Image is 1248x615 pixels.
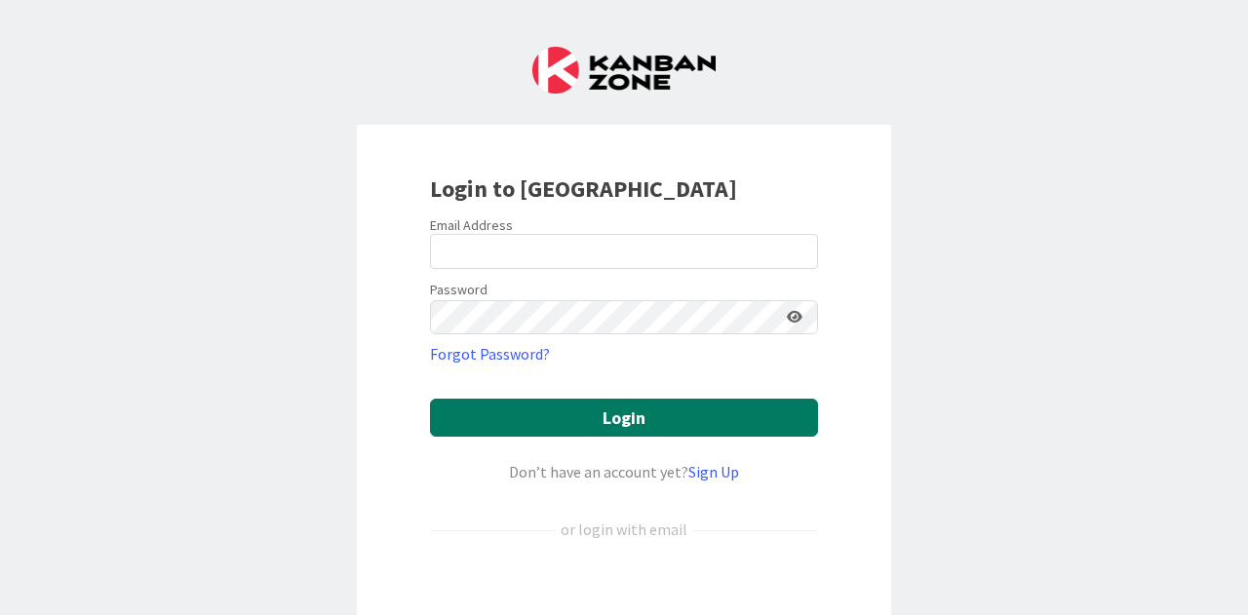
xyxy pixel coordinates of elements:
a: Forgot Password? [430,342,550,365]
div: Don’t have an account yet? [430,460,818,483]
b: Login to [GEOGRAPHIC_DATA] [430,173,737,204]
label: Password [430,280,487,300]
a: Sign Up [688,462,739,481]
button: Login [430,399,818,437]
div: or login with email [556,518,692,541]
label: Email Address [430,216,513,234]
img: Kanban Zone [532,47,716,94]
